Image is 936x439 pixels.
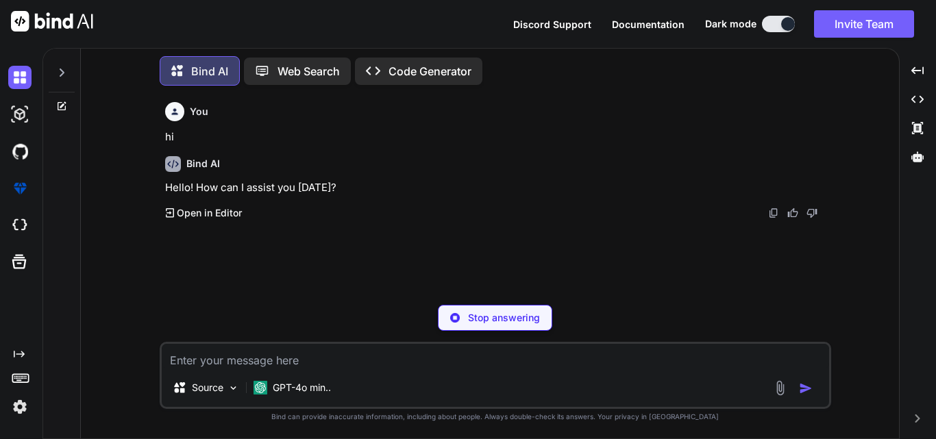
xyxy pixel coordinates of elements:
p: Stop answering [468,311,540,325]
p: Open in Editor [177,206,242,220]
img: darkAi-studio [8,103,32,126]
img: attachment [772,380,788,396]
img: dislike [806,208,817,218]
h6: You [190,105,208,118]
p: Code Generator [389,63,471,79]
img: Bind AI [11,11,93,32]
p: Bind can provide inaccurate information, including about people. Always double-check its answers.... [160,412,831,422]
img: githubDark [8,140,32,163]
img: cloudideIcon [8,214,32,237]
p: GPT-4o min.. [273,381,331,394]
p: Bind AI [191,63,228,79]
img: icon [799,381,813,395]
img: GPT-4o mini [254,381,267,394]
button: Documentation [612,17,685,32]
p: Source [192,381,223,394]
p: hi [165,129,828,145]
img: Pick Models [227,382,239,394]
img: premium [8,177,32,200]
p: Web Search [278,63,340,79]
img: darkChat [8,66,32,89]
img: copy [768,208,779,218]
span: Discord Support [513,18,591,30]
button: Invite Team [814,10,914,38]
span: Dark mode [705,17,756,31]
button: Discord Support [513,17,591,32]
img: like [787,208,798,218]
h6: Bind AI [186,157,220,171]
span: Documentation [612,18,685,30]
p: Hello! How can I assist you [DATE]? [165,180,828,196]
img: settings [8,395,32,418]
